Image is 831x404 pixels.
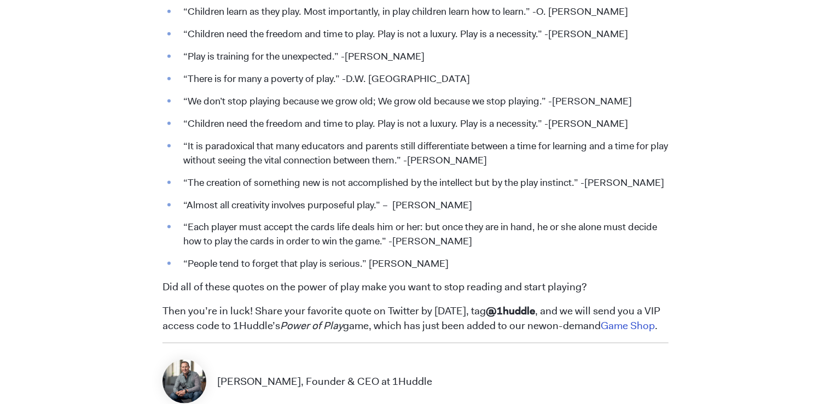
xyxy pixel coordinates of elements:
[178,139,669,168] li: “It is paradoxical that many educators and parents still differentiate between a time for learnin...
[280,319,343,332] em: Power of Play
[178,27,669,42] li: “Children need the freedom and time to play. Play is not a luxury. Play is a necessity.” -[PERSON...
[162,280,669,295] p: Did all of these quotes on the power of play make you want to stop reading and start playing?
[178,176,669,190] li: “The creation of something new is not accomplished by the intellect but by the play instinct.” -[...
[217,374,432,389] p: [PERSON_NAME], Founder & CEO at 1Huddle
[178,72,669,86] li: “There is for many a poverty of play.” -D.W. [GEOGRAPHIC_DATA]
[178,198,669,213] li: “Almost all creativity involves purposeful play.” – [PERSON_NAME]
[178,117,669,131] li: “Children need the freedom and time to play. Play is not a luxury. Play is a necessity.” -[PERSON...
[601,319,655,332] a: Game Shop
[178,50,669,64] li: “Play is training for the unexpected.” -[PERSON_NAME]
[553,319,601,332] span: n-demand
[178,220,669,249] li: “Each player must accept the cards life deals him or her: but once they are in hand, he or she al...
[162,304,669,333] p: Then you’re in luck! Share your favorite quote on Twitter by [DATE], tag , and we will send you a...
[178,5,669,19] li: “Children learn as they play. Most importantly, in play children learn how to learn.” -O. [PERSON...
[486,304,535,318] span: @1huddle
[178,257,669,271] li: “People tend to forget that play is serious.” [PERSON_NAME]
[547,319,553,332] span: o
[178,95,669,109] li: “We don’t stop playing because we grow old; We grow old because we stop playing.” -[PERSON_NAME]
